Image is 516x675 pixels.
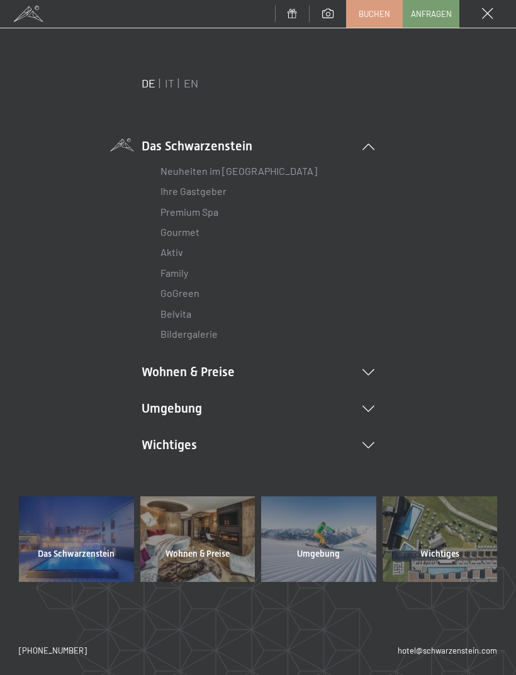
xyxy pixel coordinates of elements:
[165,76,174,90] a: IT
[137,496,259,582] a: Wohnen & Preise Wellnesshotel Südtirol SCHWARZENSTEIN - Wellnessurlaub in den Alpen, Wandern und ...
[160,246,183,258] a: Aktiv
[184,76,198,90] a: EN
[165,548,230,561] span: Wohnen & Preise
[38,548,115,561] span: Das Schwarzenstein
[160,328,218,340] a: Bildergalerie
[142,76,155,90] a: DE
[160,165,317,177] a: Neuheiten im [GEOGRAPHIC_DATA]
[347,1,402,27] a: Buchen
[160,267,188,279] a: Family
[19,645,87,655] span: [PHONE_NUMBER]
[160,185,227,197] a: Ihre Gastgeber
[297,548,340,561] span: Umgebung
[411,8,452,20] span: Anfragen
[19,645,87,656] a: [PHONE_NUMBER]
[160,226,199,238] a: Gourmet
[359,8,390,20] span: Buchen
[160,308,191,320] a: Belvita
[16,496,137,582] a: Das Schwarzenstein Wellnesshotel Südtirol SCHWARZENSTEIN - Wellnessurlaub in den Alpen, Wandern u...
[398,645,497,656] a: hotel@schwarzenstein.com
[379,496,501,582] a: Wichtiges Wellnesshotel Südtirol SCHWARZENSTEIN - Wellnessurlaub in den Alpen, Wandern und Wellness
[420,548,459,561] span: Wichtiges
[403,1,459,27] a: Anfragen
[160,287,199,299] a: GoGreen
[258,496,379,582] a: Umgebung Wellnesshotel Südtirol SCHWARZENSTEIN - Wellnessurlaub in den Alpen, Wandern und Wellness
[160,206,218,218] a: Premium Spa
